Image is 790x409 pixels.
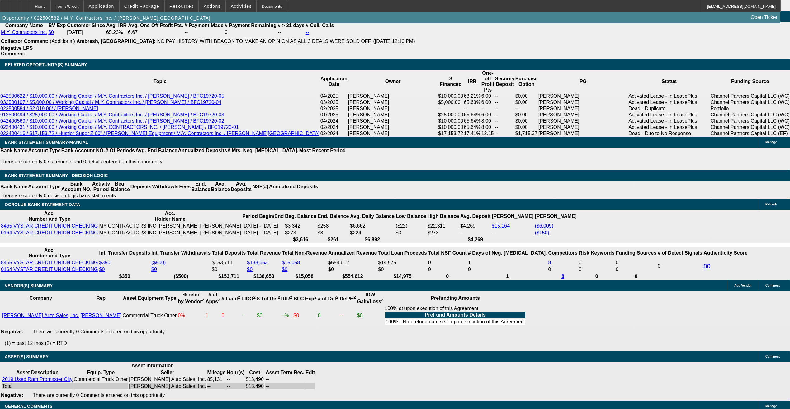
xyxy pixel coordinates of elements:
td: Channel Partners Capital LLC (WC) [710,99,790,106]
th: High Balance [427,210,459,222]
td: -- [494,93,515,99]
b: Asset Description [16,370,59,375]
b: Ambresh, [GEOGRAPHIC_DATA]: [76,39,156,44]
sup: 2 [218,298,220,302]
b: # Payment Made [184,23,223,28]
td: [PERSON_NAME] [348,106,438,112]
th: Bank Account NO. [61,181,92,193]
td: $0.00 [515,112,538,118]
a: ($150) [535,230,549,235]
td: $3 [395,230,427,236]
th: Withdrawls [152,181,179,193]
th: # Mts. Neg. [MEDICAL_DATA]. [227,148,299,154]
a: 0164 VYSTAR CREDIT UNION CHECKING [1,230,98,235]
td: -- [265,376,305,383]
p: There are currently 0 statements and 0 details entered on this opportunity [0,159,346,165]
a: $0 [99,267,105,272]
sup: 2 [336,295,338,299]
td: 0 [657,260,702,273]
b: Asset Term Rec. [266,370,304,375]
td: $0 [257,305,281,326]
td: -- [494,99,515,106]
sup: 2 [253,295,255,299]
td: [PERSON_NAME] [348,99,438,106]
b: PreFund Amounts Details [425,312,486,317]
a: [PERSON_NAME] [80,313,121,318]
td: [PERSON_NAME] [538,93,628,99]
td: 0 [428,260,467,266]
b: Seller [161,370,174,375]
div: $554,612 [328,260,377,266]
th: Int. Transfer Withdrawals [151,247,211,259]
td: [DATE] - [DATE] [242,230,284,236]
th: Activity Period [92,181,111,193]
td: $13,490 [245,376,264,383]
th: $138,653 [247,273,281,280]
td: Channel Partners Capital LLC (WC) [710,118,790,124]
span: Comment [765,284,780,287]
th: Owner [348,70,438,93]
td: -- [184,29,224,35]
td: Activated Lease - In LeasePlus [628,118,710,124]
td: [PERSON_NAME] [538,130,628,137]
td: 6.00 [481,93,495,99]
td: $273 [285,230,316,236]
sup: 2 [238,295,240,299]
a: Open Ticket [748,12,780,23]
sup: 2 [290,295,292,299]
td: [PERSON_NAME] [538,124,628,130]
th: One-off Profit Pts [481,70,495,93]
td: $14,975 [378,260,427,266]
th: $3,616 [285,237,316,243]
td: 17.41% [463,130,481,137]
th: Risk Keywords [579,247,615,259]
a: 012500494 / $25,000.00 / Working Capital / M.Y. Contractors Inc. / [PERSON_NAME] / BFC19720-03 [0,112,224,117]
td: -- [515,106,538,112]
b: Asset Equipment Type [123,295,176,301]
b: Company [29,295,52,301]
th: 0 [428,273,467,280]
a: 8 [561,274,564,279]
b: # Payment Remaining [225,23,277,28]
td: -- [438,106,463,112]
td: 0 [579,266,615,273]
td: 0 [318,305,339,326]
th: Acc. Holder Name [99,210,241,222]
span: Bank Statement Summary - Decision Logic [5,173,108,178]
span: RELATED OPPORTUNITY(S) SUMMARY [5,62,87,67]
a: 042400569 / $10,000.00 / Working Capital / M.Y. Contractors Inc. / [PERSON_NAME] / BFC19720-02 [0,118,224,124]
b: # of Apps [206,292,220,304]
a: $0 [247,267,253,272]
th: Int. Transfer Deposits [99,247,150,259]
p: (1) = past 12 mos (2) = RTD [5,341,790,346]
td: 63.21% [463,93,481,99]
span: ASSET(S) SUMMARY [5,354,49,359]
td: Dead - Duplicate [628,106,710,112]
td: Channel Partners Capital LLC (WC) [710,124,790,130]
b: Collector Comment: [1,39,49,44]
th: Beg. Balance [285,210,316,222]
td: 8.00 [481,118,495,124]
td: $258 [317,223,349,229]
td: 12.15 [481,130,495,137]
a: 032500107 / $5,000.00 / Working Capital / M.Y. Contractors Inc. / [PERSON_NAME] / BFC19720-04 [0,100,221,105]
th: Fees [179,181,191,193]
sup: 2 [381,298,383,302]
td: 02/2025 [320,106,348,112]
th: # Days of Neg. [MEDICAL_DATA]. [468,247,547,259]
th: Total Revenue [247,247,281,259]
td: -- [460,230,491,236]
td: [PERSON_NAME] [348,93,438,99]
td: 0% [177,305,205,326]
td: MY CONTRACTORS INC [PERSON_NAME] [PERSON_NAME] [99,223,241,229]
td: [PERSON_NAME] [538,112,628,118]
span: (Additional) [50,39,75,44]
a: -- [306,30,309,35]
a: $0 [282,267,287,272]
th: Total Non-Revenue [281,247,327,259]
div: $0 [328,267,377,272]
span: Resources [169,4,194,9]
th: NSF(#) [252,181,269,193]
td: -- [241,305,256,326]
td: 0 [225,29,277,35]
